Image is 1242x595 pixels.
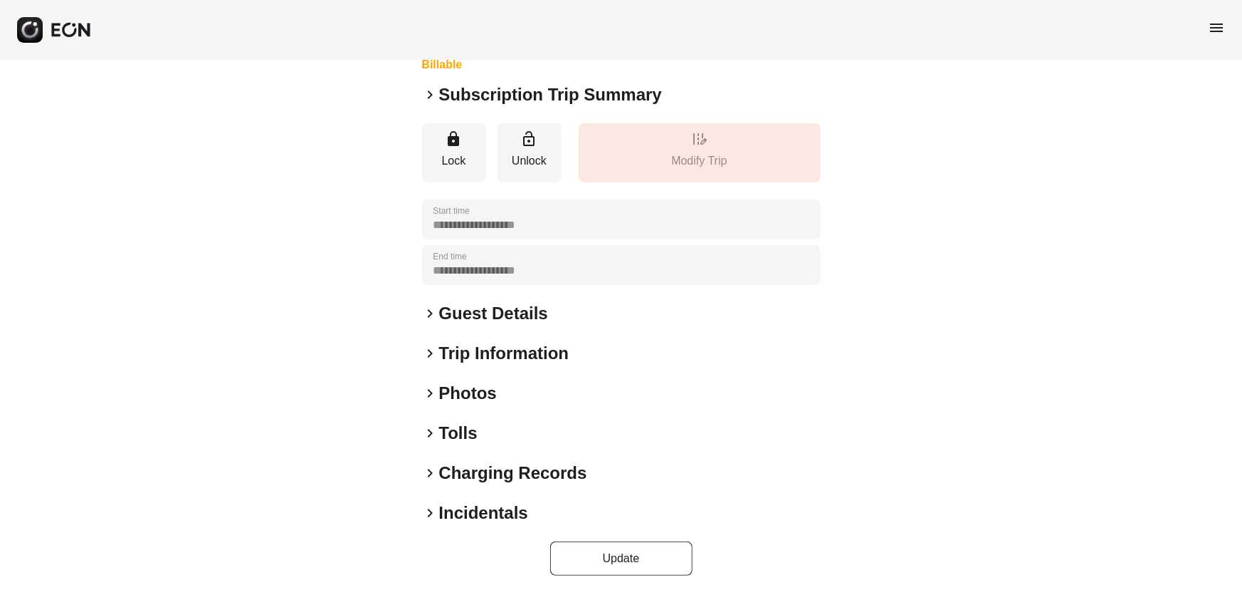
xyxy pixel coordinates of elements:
span: menu [1208,19,1225,36]
h2: Guest Details [439,302,548,325]
h2: Tolls [439,422,478,445]
p: Lock [429,152,479,170]
h3: Billable [422,56,565,73]
h2: Incidentals [439,502,528,524]
span: lock_open [521,130,538,148]
span: keyboard_arrow_right [422,385,439,402]
button: Update [550,542,693,576]
h2: Trip Information [439,342,569,365]
span: keyboard_arrow_right [422,465,439,482]
h2: Subscription Trip Summary [439,83,662,106]
span: keyboard_arrow_right [422,345,439,362]
h2: Photos [439,382,497,405]
span: keyboard_arrow_right [422,425,439,442]
span: keyboard_arrow_right [422,505,439,522]
button: Unlock [498,123,562,182]
span: keyboard_arrow_right [422,305,439,322]
span: keyboard_arrow_right [422,86,439,103]
button: Lock [422,123,486,182]
h2: Charging Records [439,462,587,485]
p: Unlock [505,152,554,170]
span: lock [446,130,463,148]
